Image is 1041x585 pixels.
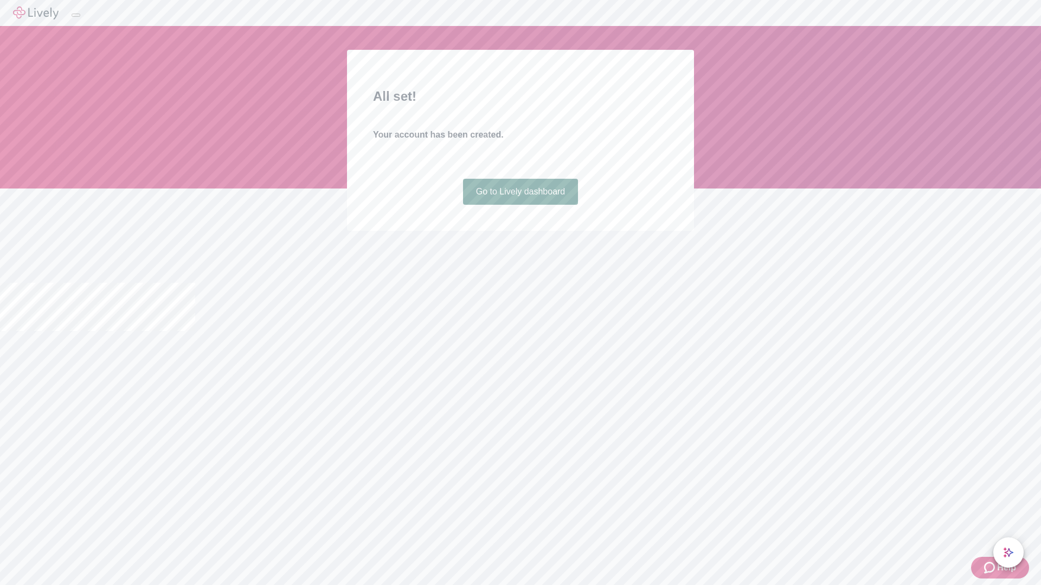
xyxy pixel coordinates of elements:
[971,557,1029,578] button: Zendesk support iconHelp
[463,179,579,205] a: Go to Lively dashboard
[984,561,997,574] svg: Zendesk support icon
[13,6,59,19] img: Lively
[373,128,668,141] h4: Your account has been created.
[993,537,1024,568] button: chat
[1003,547,1014,558] svg: Lively AI Assistant
[997,561,1016,574] span: Help
[72,14,80,17] button: Log out
[373,87,668,106] h2: All set!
